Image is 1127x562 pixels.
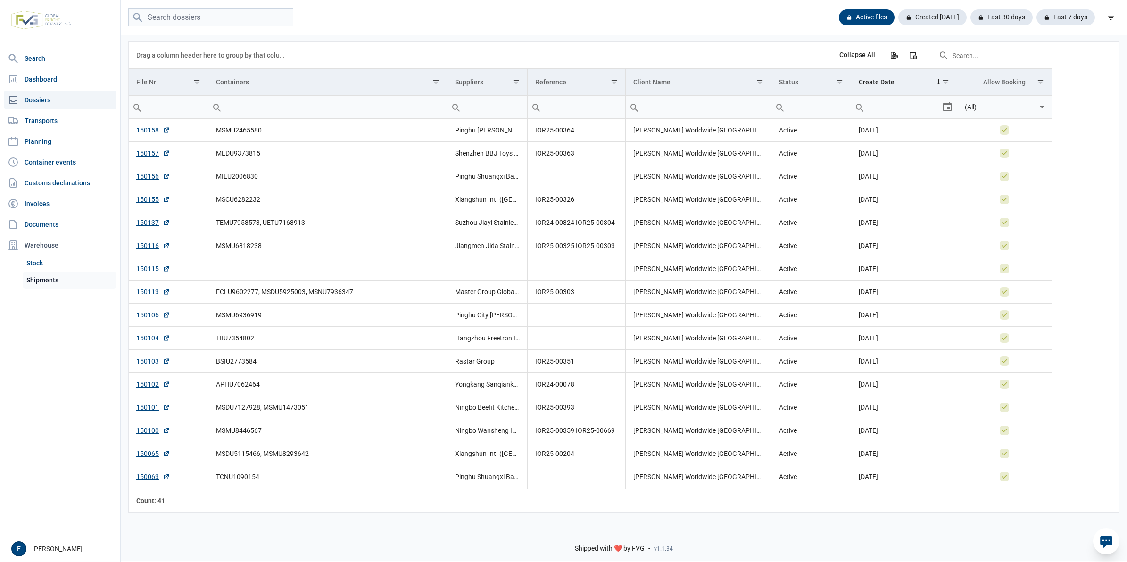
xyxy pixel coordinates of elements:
[625,396,771,419] td: [PERSON_NAME] Worldwide [GEOGRAPHIC_DATA]
[11,541,26,556] button: E
[447,234,527,257] td: Jiangmen Jida Stainless Steel Products Co., Ltd., Master Group Global Co., Ltd.
[527,396,625,419] td: IOR25-00393
[447,350,527,373] td: Rastar Group
[208,465,447,488] td: TCNU1090154
[771,165,851,188] td: Active
[528,96,625,118] input: Filter cell
[851,69,957,96] td: Column Create Date
[851,96,957,119] td: Filter cell
[1102,9,1119,26] div: filter
[771,96,788,118] div: Search box
[136,218,170,227] a: 150137
[432,78,439,85] span: Show filter options for column 'Containers'
[4,49,116,68] a: Search
[575,545,645,553] span: Shipped with ❤️ by FVG
[527,373,625,396] td: IOR24-00078
[4,153,116,172] a: Container events
[625,165,771,188] td: [PERSON_NAME] Worldwide [GEOGRAPHIC_DATA]
[771,281,851,304] td: Active
[970,9,1033,25] div: Last 30 days
[208,69,447,96] td: Column Containers
[859,450,878,457] span: [DATE]
[447,119,527,142] td: Pinghu [PERSON_NAME] Baby Carrier Co., Ltd.
[23,272,116,289] a: Shipments
[447,396,527,419] td: Ningbo Beefit Kitchenware Co., Ltd.
[625,442,771,465] td: [PERSON_NAME] Worldwide [GEOGRAPHIC_DATA]
[625,281,771,304] td: [PERSON_NAME] Worldwide [GEOGRAPHIC_DATA]
[859,149,878,157] span: [DATE]
[447,281,527,304] td: Master Group Global Co., Ltd.
[129,96,146,118] div: Search box
[839,51,875,59] div: Collapse All
[11,541,115,556] div: [PERSON_NAME]
[136,264,170,273] a: 150115
[859,219,878,226] span: [DATE]
[625,465,771,488] td: [PERSON_NAME] Worldwide [GEOGRAPHIC_DATA]
[527,281,625,304] td: IOR25-00303
[4,215,116,234] a: Documents
[4,174,116,192] a: Customs declarations
[4,111,116,130] a: Transports
[23,255,116,272] a: Stock
[528,96,545,118] div: Search box
[136,195,170,204] a: 150155
[771,188,851,211] td: Active
[216,78,249,86] div: Containers
[136,287,170,297] a: 150113
[447,211,527,234] td: Suzhou Jiayi Stainless Steel Products Co., Ltd.
[136,403,170,412] a: 150101
[839,9,895,25] div: Active files
[136,310,170,320] a: 150106
[851,96,942,118] input: Filter cell
[859,404,878,411] span: [DATE]
[447,96,527,119] td: Filter cell
[625,327,771,350] td: [PERSON_NAME] Worldwide [GEOGRAPHIC_DATA]
[208,488,447,512] td: FFAU2353930
[208,234,447,257] td: MSMU6818238
[136,472,170,481] a: 150063
[957,69,1052,96] td: Column Allow Booking
[625,188,771,211] td: [PERSON_NAME] Worldwide [GEOGRAPHIC_DATA]
[447,96,527,118] input: Filter cell
[447,142,527,165] td: Shenzhen BBJ Toys Co., Ltd.
[625,350,771,373] td: [PERSON_NAME] Worldwide [GEOGRAPHIC_DATA]
[771,373,851,396] td: Active
[136,149,170,158] a: 150157
[527,488,625,512] td: IOR25-00016 IOR25-00360
[625,419,771,442] td: [PERSON_NAME] Worldwide [GEOGRAPHIC_DATA]
[4,132,116,151] a: Planning
[208,327,447,350] td: TIIU7354802
[957,96,1052,119] td: Filter cell
[771,234,851,257] td: Active
[447,304,527,327] td: Pinghu City [PERSON_NAME] Xing Children's Products Co., Ltd.
[128,8,293,27] input: Search dossiers
[625,142,771,165] td: [PERSON_NAME] Worldwide [GEOGRAPHIC_DATA]
[208,396,447,419] td: MSDU7127928, MSMU1473051
[611,78,618,85] span: Show filter options for column 'Reference'
[136,356,170,366] a: 150103
[136,333,170,343] a: 150104
[771,69,851,96] td: Column Status
[513,78,520,85] span: Show filter options for column 'Suppliers'
[983,78,1026,86] div: Allow Booking
[859,311,878,319] span: [DATE]
[4,91,116,109] a: Dossiers
[208,119,447,142] td: MSMU2465580
[4,236,116,255] div: Warehouse
[4,70,116,89] a: Dashboard
[779,78,798,86] div: Status
[626,96,643,118] div: Search box
[859,357,878,365] span: [DATE]
[859,265,878,273] span: [DATE]
[208,165,447,188] td: MIEU2006830
[447,188,527,211] td: Xiangshun Int. ([GEOGRAPHIC_DATA]) Trading Co., Ltd.
[859,334,878,342] span: [DATE]
[771,96,851,119] td: Filter cell
[625,488,771,512] td: [PERSON_NAME] Worldwide [GEOGRAPHIC_DATA]
[527,69,625,96] td: Column Reference
[942,78,949,85] span: Show filter options for column 'Create Date'
[648,545,650,553] span: -
[771,142,851,165] td: Active
[771,396,851,419] td: Active
[771,119,851,142] td: Active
